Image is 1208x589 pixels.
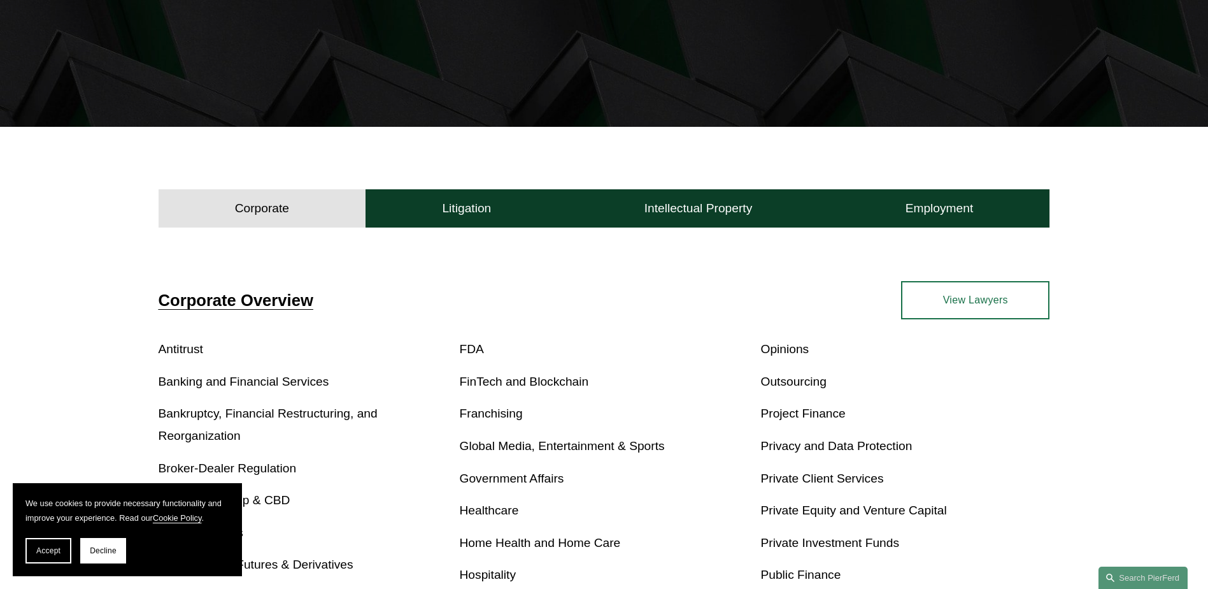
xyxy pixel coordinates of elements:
h4: Corporate [235,201,289,216]
a: Public Finance [760,568,841,581]
span: Accept [36,546,60,555]
a: Healthcare [460,504,519,517]
h4: Litigation [442,201,491,216]
button: Accept [25,538,71,564]
a: FinTech and Blockchain [460,375,589,388]
a: Search this site [1098,567,1188,589]
a: FDA [460,342,484,356]
a: Project Finance [760,407,845,420]
a: Privacy and Data Protection [760,439,912,453]
span: Decline [90,546,117,555]
a: Antitrust [159,342,203,356]
h4: Employment [906,201,974,216]
a: Franchising [460,407,523,420]
p: We use cookies to provide necessary functionality and improve your experience. Read our . [25,496,229,525]
a: Outsourcing [760,375,826,388]
button: Decline [80,538,126,564]
a: View Lawyers [901,281,1049,319]
section: Cookie banner [13,483,242,576]
a: Opinions [760,342,809,356]
a: Cookie Policy [153,513,202,523]
a: Global Media, Entertainment & Sports [460,439,665,453]
a: Broker-Dealer Regulation [159,462,297,475]
a: Home Health and Home Care [460,536,621,549]
a: Commodities, Futures & Derivatives [159,558,353,571]
a: Private Investment Funds [760,536,899,549]
a: Corporate Overview [159,291,313,309]
a: Banking and Financial Services [159,375,329,388]
a: Private Client Services [760,472,883,485]
h4: Intellectual Property [644,201,753,216]
a: Private Equity and Venture Capital [760,504,946,517]
a: Government Affairs [460,472,564,485]
a: Hospitality [460,568,516,581]
a: Bankruptcy, Financial Restructuring, and Reorganization [159,407,378,442]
